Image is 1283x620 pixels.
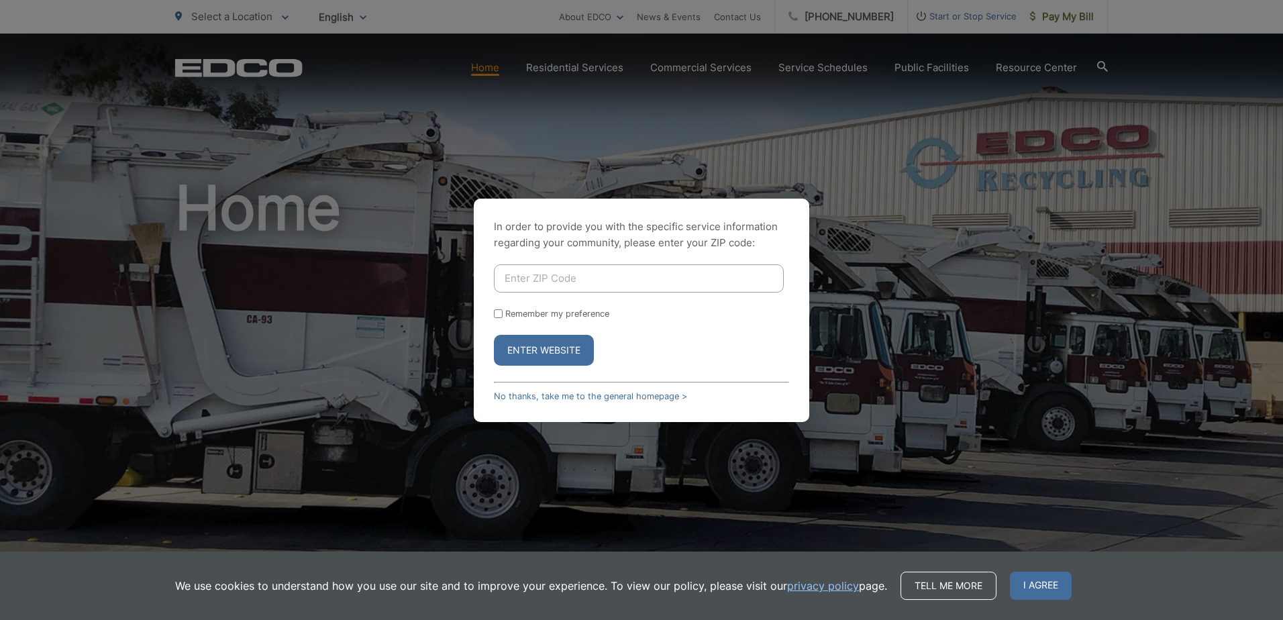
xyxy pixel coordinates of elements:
p: In order to provide you with the specific service information regarding your community, please en... [494,219,789,251]
a: privacy policy [787,578,859,594]
a: No thanks, take me to the general homepage > [494,391,687,401]
input: Enter ZIP Code [494,264,784,293]
button: Enter Website [494,335,594,366]
label: Remember my preference [505,309,609,319]
p: We use cookies to understand how you use our site and to improve your experience. To view our pol... [175,578,887,594]
a: Tell me more [901,572,996,600]
span: I agree [1010,572,1072,600]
